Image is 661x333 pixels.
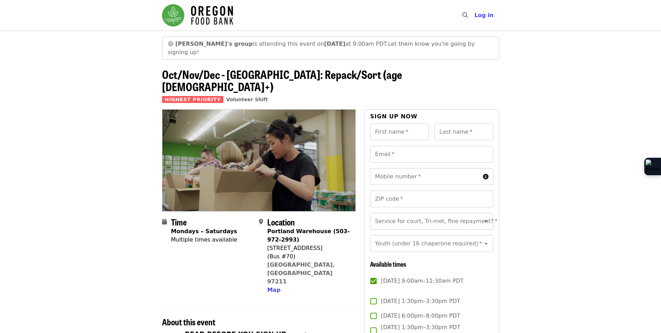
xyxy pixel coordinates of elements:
[267,252,350,261] div: (Bus #70)
[324,40,345,47] strong: [DATE]
[168,40,174,47] span: grinning face emoji
[469,8,499,22] button: Log in
[474,12,493,18] span: Log in
[370,113,417,120] span: Sign up now
[370,146,493,163] input: Email
[435,124,493,140] input: Last name
[481,239,491,249] button: Open
[472,7,478,24] input: Search
[226,97,268,102] a: Volunteer Shift
[162,219,167,225] i: calendar icon
[162,96,224,103] span: Highest Priority
[462,12,468,18] i: search icon
[171,228,237,235] strong: Mondays – Saturdays
[370,124,429,140] input: First name
[267,287,280,293] span: Map
[267,286,280,294] button: Map
[267,228,350,243] strong: Portland Warehouse (503-972-2993)
[370,191,493,207] input: ZIP code
[646,160,660,173] img: Extension Icon
[381,312,460,320] span: [DATE] 6:00pm–8:00pm PDT
[175,40,253,47] strong: [PERSON_NAME]'s group
[162,4,233,27] img: Oregon Food Bank - Home
[370,259,406,268] span: Available times
[171,216,187,228] span: Time
[162,66,402,95] span: Oct/Nov/Dec - [GEOGRAPHIC_DATA]: Repack/Sort (age [DEMOGRAPHIC_DATA]+)
[267,261,335,285] a: [GEOGRAPHIC_DATA], [GEOGRAPHIC_DATA] 97211
[483,173,489,180] i: circle-info icon
[381,277,463,285] span: [DATE] 9:00am–11:30am PDT
[381,297,460,305] span: [DATE] 1:30pm–3:30pm PDT
[267,216,295,228] span: Location
[267,244,350,252] div: [STREET_ADDRESS]
[175,40,388,47] span: is attending this event on at 9:00am PDT.
[171,236,237,244] div: Multiple times available
[370,168,480,185] input: Mobile number
[259,219,263,225] i: map-marker-alt icon
[162,110,356,211] img: Oct/Nov/Dec - Portland: Repack/Sort (age 8+) organized by Oregon Food Bank
[481,216,491,226] button: Open
[162,316,215,328] span: About this event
